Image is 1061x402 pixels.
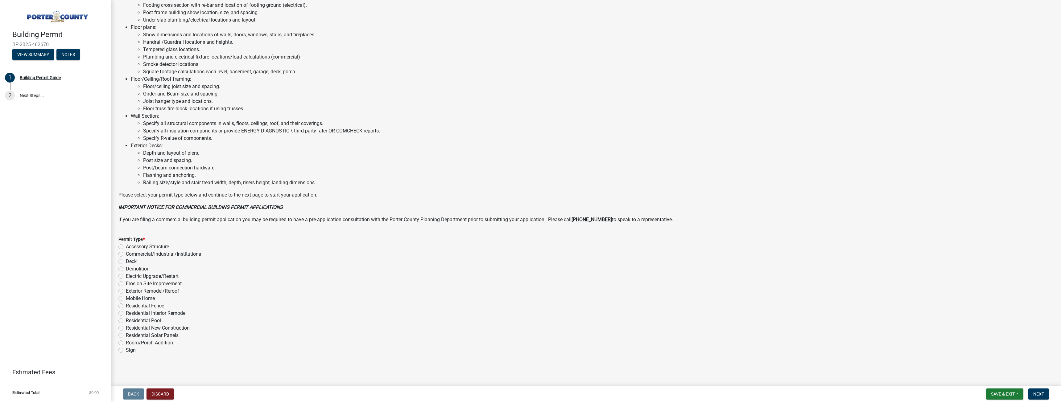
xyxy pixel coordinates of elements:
li: Post size and spacing. [143,157,1054,164]
button: Notes [56,49,80,60]
li: Floor/Ceiling/Roof framing: [131,75,1054,112]
li: Railing size/style and stair tread width, depth, risers height, landing dimensions [143,179,1054,186]
li: Depth and layout of piers. [143,149,1054,157]
label: Sign [126,347,136,354]
label: Demolition [126,265,150,273]
li: Handrail/Guardrail locations and heights. [143,39,1054,46]
label: Mobile Home [126,295,155,302]
div: 2 [5,91,15,100]
label: Residential Fence [126,302,164,310]
li: Girder and Beam size and spacing. [143,90,1054,98]
button: Back [123,388,144,400]
div: 1 [5,73,15,83]
button: Discard [147,388,174,400]
wm-modal-confirm: Summary [12,52,54,57]
wm-modal-confirm: Notes [56,52,80,57]
li: Floor plans: [131,24,1054,75]
label: Residential New Construction [126,324,190,332]
li: Specify all insulation components or provide ENERGY DIAGNOSTIC \ third party rater OR COMCHECK re... [143,127,1054,135]
span: Save & Exit [991,392,1015,396]
li: Floor/ceiling joist size and spacing. [143,83,1054,90]
li: Smoke detector locations [143,61,1054,68]
li: Floor truss fire-block locations if using trusses. [143,105,1054,112]
strong: [PHONE_NUMBER] [572,217,612,222]
li: Post frame building show location, size, and spacing. [143,9,1054,16]
label: Exterior Remodel/Reroof [126,287,179,295]
span: Back [128,392,139,396]
label: Erosion Site Improvement [126,280,182,287]
li: Exterior Decks: [131,142,1054,186]
h4: Building Permit [12,30,106,39]
li: Specify all structural components in walls, floors, ceilings, roof, and their coverings. [143,120,1054,127]
li: Joist hanger type and locations. [143,98,1054,105]
p: Please select your permit type below and continue to the next page to start your application. [118,191,1054,199]
li: Post/beam connection hardware. [143,164,1054,172]
li: Footing cross section with re-bar and location of footing ground (electrical). [143,2,1054,9]
button: Next [1028,388,1049,400]
div: Building Permit Guide [20,75,61,80]
span: Next [1033,392,1044,396]
label: Permit Type [118,238,145,242]
li: Square footage calculations each level, basement, garage, deck, porch. [143,68,1054,75]
li: Under-slab plumbing/electrical locations and layout. [143,16,1054,24]
li: Wall Section: [131,112,1054,142]
li: Tempered glass locations. [143,46,1054,53]
label: Commercial/Industrial/Institutional [126,250,203,258]
strong: IMPORTANT NOTICE FOR COMMERCIAL BUILDING PERMIT APPLICATIONS [118,204,283,210]
label: Deck [126,258,137,265]
button: Save & Exit [986,388,1023,400]
span: BP-2025-462670 [12,42,99,47]
p: If you are filing a commercial building permit application you may be required to have a pre-appl... [118,216,1054,223]
button: View Summary [12,49,54,60]
label: Residential Pool [126,317,161,324]
img: Porter County, Indiana [12,6,101,24]
li: Show dimensions and locations of walls, doors, windows, stairs, and fireplaces. [143,31,1054,39]
span: Estimated Total [12,391,39,395]
li: Specify R-value of components. [143,135,1054,142]
label: Accessory Structure [126,243,169,250]
a: Estimated Fees [5,366,101,378]
span: $0.00 [89,391,99,395]
label: Room/Porch Addition [126,339,173,347]
li: Plumbing and electrical fixture locations/load calculations (commercial) [143,53,1054,61]
label: Residential Interior Remodel [126,310,187,317]
label: Residential Solar Panels [126,332,179,339]
label: Electric Upgrade/Restart [126,273,179,280]
li: Flashing and anchoring. [143,172,1054,179]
